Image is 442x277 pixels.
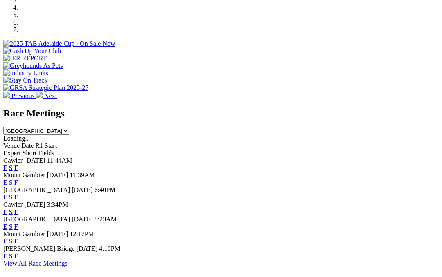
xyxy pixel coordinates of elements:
[21,142,34,149] span: Date
[3,142,20,149] span: Venue
[3,208,7,215] a: E
[38,150,54,156] span: Fields
[70,172,95,179] span: 11:39AM
[3,260,68,267] a: View All Race Meetings
[14,194,18,201] a: F
[14,238,18,245] a: F
[9,252,13,259] a: S
[3,179,7,186] a: E
[9,194,13,201] a: S
[3,216,70,223] span: [GEOGRAPHIC_DATA]
[14,164,18,171] a: F
[77,245,98,252] span: [DATE]
[3,172,45,179] span: Mount Gambier
[3,230,45,237] span: Mount Gambier
[3,47,61,55] img: Cash Up Your Club
[95,186,116,193] span: 6:40PM
[9,223,13,230] a: S
[23,150,37,156] span: Short
[3,62,63,69] img: Greyhounds As Pets
[24,201,45,208] span: [DATE]
[95,216,117,223] span: 8:23AM
[3,92,10,98] img: chevron-left-pager-white.svg
[3,92,36,99] a: Previous
[70,230,94,237] span: 12:17PM
[3,150,21,156] span: Expert
[24,157,45,164] span: [DATE]
[3,164,7,171] a: E
[3,201,23,208] span: Gawler
[99,245,120,252] span: 4:16PM
[3,252,7,259] a: E
[3,238,7,245] a: E
[9,164,13,171] a: S
[3,77,47,84] img: Stay On Track
[36,92,43,98] img: chevron-right-pager-white.svg
[14,252,18,259] a: F
[9,208,13,215] a: S
[35,142,57,149] span: R1 Start
[47,201,68,208] span: 3:34PM
[9,238,13,245] a: S
[14,223,18,230] a: F
[3,69,48,77] img: Industry Links
[9,179,13,186] a: S
[3,186,70,193] span: [GEOGRAPHIC_DATA]
[47,172,68,179] span: [DATE]
[3,108,439,119] h2: Race Meetings
[44,92,57,99] span: Next
[3,135,30,142] span: Loading...
[3,40,115,47] img: 2025 TAB Adelaide Cup - On Sale Now
[3,223,7,230] a: E
[3,84,88,92] img: GRSA Strategic Plan 2025-27
[72,216,93,223] span: [DATE]
[36,92,57,99] a: Next
[14,179,18,186] a: F
[11,92,34,99] span: Previous
[72,186,93,193] span: [DATE]
[3,55,47,62] img: IER REPORT
[14,208,18,215] a: F
[47,157,72,164] span: 11:44AM
[47,230,68,237] span: [DATE]
[3,194,7,201] a: E
[3,157,23,164] span: Gawler
[3,245,75,252] span: [PERSON_NAME] Bridge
